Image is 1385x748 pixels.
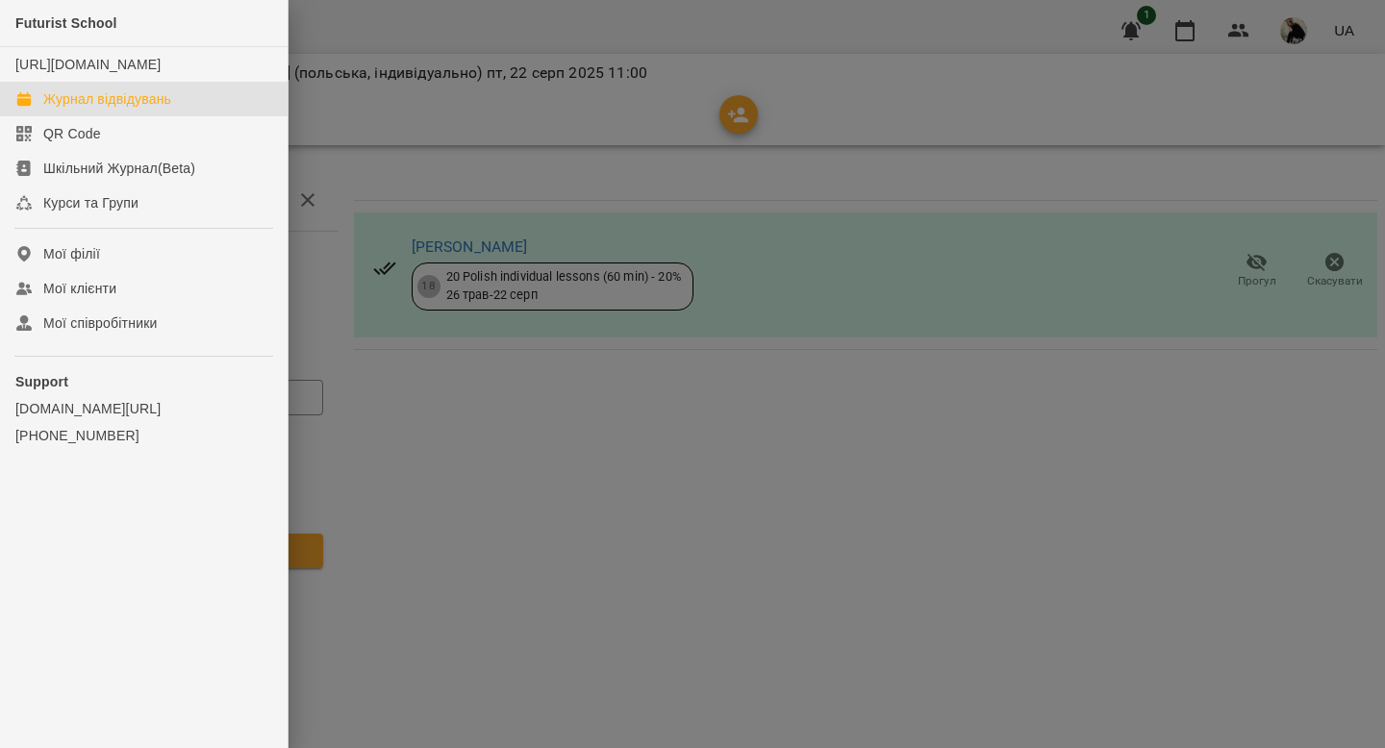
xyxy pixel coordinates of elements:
[43,89,171,109] div: Журнал відвідувань
[43,193,138,212] div: Курси та Групи
[43,279,116,298] div: Мої клієнти
[15,372,272,391] p: Support
[43,124,101,143] div: QR Code
[15,426,272,445] a: [PHONE_NUMBER]
[43,159,195,178] div: Шкільний Журнал(Beta)
[43,313,158,333] div: Мої співробітники
[15,57,161,72] a: [URL][DOMAIN_NAME]
[15,399,272,418] a: [DOMAIN_NAME][URL]
[15,15,117,31] span: Futurist School
[43,244,100,263] div: Мої філії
